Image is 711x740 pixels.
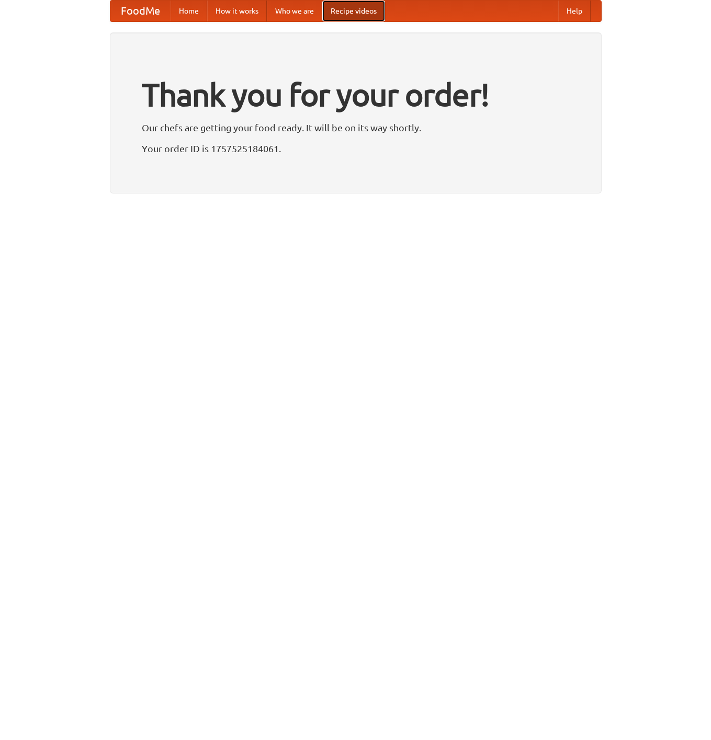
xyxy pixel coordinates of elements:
[171,1,207,21] a: Home
[267,1,322,21] a: Who we are
[142,70,570,120] h1: Thank you for your order!
[110,1,171,21] a: FoodMe
[142,120,570,135] p: Our chefs are getting your food ready. It will be on its way shortly.
[142,141,570,156] p: Your order ID is 1757525184061.
[558,1,591,21] a: Help
[207,1,267,21] a: How it works
[322,1,385,21] a: Recipe videos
